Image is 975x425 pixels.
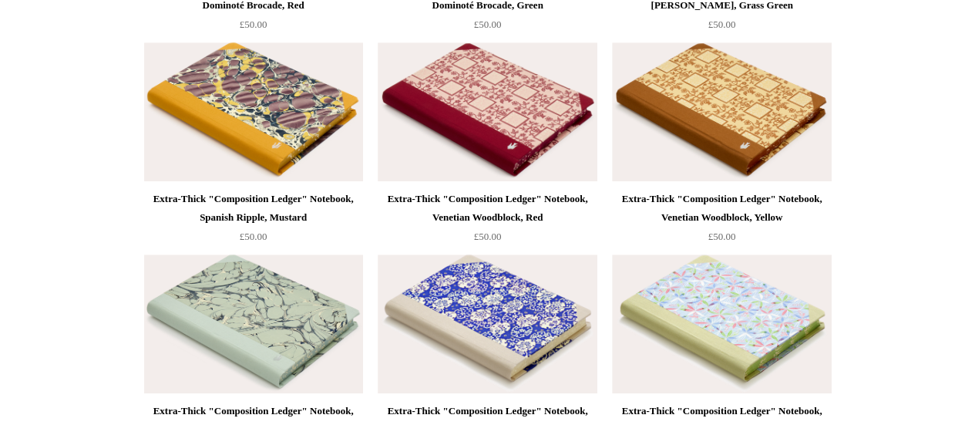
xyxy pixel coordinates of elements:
[144,190,363,253] a: Extra-Thick "Composition Ledger" Notebook, Spanish Ripple, Mustard £50.00
[612,255,831,393] a: Extra-Thick "Composition Ledger" Notebook, Chiyogami Notebook, Starflower Blue Extra-Thick "Compo...
[148,190,359,227] div: Extra-Thick "Composition Ledger" Notebook, Spanish Ripple, Mustard
[378,255,597,393] a: Extra-Thick "Composition Ledger" Notebook, Chiyogami Notebook, Water Lilies Extra-Thick "Composit...
[612,42,831,181] img: Extra-Thick "Composition Ledger" Notebook, Venetian Woodblock, Yellow
[144,42,363,181] img: Extra-Thick "Composition Ledger" Notebook, Spanish Ripple, Mustard
[378,190,597,253] a: Extra-Thick "Composition Ledger" Notebook, Venetian Woodblock, Red £50.00
[708,19,736,30] span: £50.00
[240,19,267,30] span: £50.00
[240,231,267,242] span: £50.00
[616,190,827,227] div: Extra-Thick "Composition Ledger" Notebook, Venetian Woodblock, Yellow
[612,42,831,181] a: Extra-Thick "Composition Ledger" Notebook, Venetian Woodblock, Yellow Extra-Thick "Composition Le...
[144,255,363,393] a: Extra-Thick "Composition Ledger" Notebook, Cornflower Swirl, Mint Extra-Thick "Composition Ledger...
[708,231,736,242] span: £50.00
[612,255,831,393] img: Extra-Thick "Composition Ledger" Notebook, Chiyogami Notebook, Starflower Blue
[144,42,363,181] a: Extra-Thick "Composition Ledger" Notebook, Spanish Ripple, Mustard Extra-Thick "Composition Ledge...
[474,19,502,30] span: £50.00
[474,231,502,242] span: £50.00
[378,42,597,181] a: Extra-Thick "Composition Ledger" Notebook, Venetian Woodblock, Red Extra-Thick "Composition Ledge...
[378,42,597,181] img: Extra-Thick "Composition Ledger" Notebook, Venetian Woodblock, Red
[612,190,831,253] a: Extra-Thick "Composition Ledger" Notebook, Venetian Woodblock, Yellow £50.00
[378,255,597,393] img: Extra-Thick "Composition Ledger" Notebook, Chiyogami Notebook, Water Lilies
[144,255,363,393] img: Extra-Thick "Composition Ledger" Notebook, Cornflower Swirl, Mint
[382,190,593,227] div: Extra-Thick "Composition Ledger" Notebook, Venetian Woodblock, Red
